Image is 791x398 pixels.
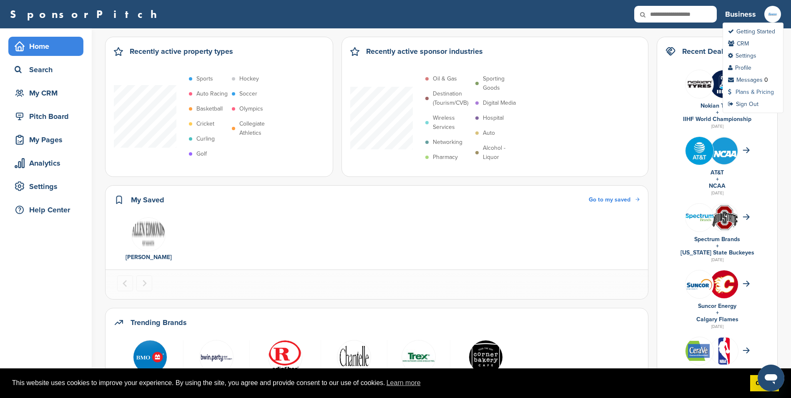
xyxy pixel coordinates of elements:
a: Settings [728,52,756,59]
a: My Pages [8,130,83,149]
a: AT&T [711,169,724,176]
img: St3croq2 400x400 [710,137,738,165]
a: learn more about cookies [385,377,422,389]
a: dismiss cookie message [750,375,779,392]
p: Wireless Services [433,113,471,132]
a: Screen shot 2018 09 20 at 9.22.46 am [PERSON_NAME] [121,217,176,262]
h2: Recently active sponsor industries [366,45,483,57]
div: Analytics [13,156,83,171]
img: Data [402,340,436,374]
a: [US_STATE] State Buckeyes [681,249,754,256]
span: This website uses cookies to improve your experience. By using the site, you agree and provide co... [12,377,743,389]
a: Getting Started [728,28,775,35]
div: [DATE] [665,323,769,330]
img: 5qbfb61w 400x400 [710,270,738,298]
p: Hockey [239,74,259,83]
p: Cricket [196,119,214,128]
img: Data [133,340,167,374]
img: Data?1415805899 [710,204,738,231]
a: Profile [728,64,751,71]
p: Oil & Gas [433,74,457,83]
h2: My Saved [131,194,164,206]
img: Data [686,341,713,361]
div: Help Center [13,202,83,217]
button: Next slide [136,275,152,291]
a: Analytics [8,154,83,173]
a: My CRM [8,83,83,103]
a: CRM [728,40,749,47]
div: Settings [13,179,83,194]
a: Spectrum Brands [694,236,740,243]
div: [DATE] [665,189,769,197]
a: + [716,309,719,316]
div: [DATE] [665,256,769,264]
a: Chant [325,340,383,373]
p: Basketball [196,104,223,113]
div: 1 of 1 [117,217,180,262]
a: SponsorPitch [10,9,162,20]
a: Search [8,60,83,79]
a: Pitch Board [8,107,83,126]
div: 0 [764,76,768,83]
img: Tpli2eyp 400x400 [686,137,713,165]
div: My Pages [13,132,83,147]
a: Messages [728,76,763,83]
a: Help Center [8,200,83,219]
div: Home [13,39,83,54]
div: Pitch Board [13,109,83,124]
p: Sports [196,74,213,83]
img: Screen shot 2018 09 20 at 9.22.46 am [131,217,166,252]
img: Data [686,278,713,291]
img: Open uri20141112 64162 izwz7i?1415806587 [710,337,738,365]
p: Hospital [483,113,504,123]
a: + [716,176,719,183]
p: Pharmacy [433,153,458,162]
a: Sign Out [728,101,758,108]
iframe: Button to launch messaging window [758,365,784,391]
img: Chant [337,340,371,374]
p: Auto Racing [196,89,228,98]
h2: Trending Brands [131,317,187,328]
a: Go to my saved [589,195,640,204]
img: Data [199,340,234,374]
h3: Business [725,8,756,20]
p: Digital Media [483,98,516,108]
p: Sporting Goods [483,74,521,93]
a: + [716,109,719,116]
p: Soccer [239,89,257,98]
a: Calgary Flames [696,316,738,323]
img: Av 4cbaselogo cmyk [764,6,781,23]
img: Spectrum brands logo [686,214,713,222]
p: Destination (Tourism/CVB) [433,89,471,108]
p: Networking [433,138,462,147]
a: Business [725,5,756,23]
div: [DATE] [665,123,769,130]
p: Collegiate Athletics [239,119,278,138]
p: Curling [196,134,215,144]
a: Data [392,340,446,373]
a: Plans & Pricing [728,88,774,96]
div: [PERSON_NAME] [121,253,176,262]
a: Suncor Energy [698,302,736,310]
img: Radioshack logo 9615a35b0f seeklogo.com [268,340,302,374]
p: Alcohol - Liquor [483,144,521,162]
a: NCAA [709,182,726,189]
a: Home [8,37,83,56]
a: Cobak [455,340,517,373]
p: Auto [483,128,495,138]
p: Olympics [239,104,263,113]
a: Data [121,340,179,373]
h2: Recent Deals [682,45,727,57]
a: IIHF World Championship [683,116,751,123]
a: Nokian Tires [701,102,734,109]
h2: Recently active property types [130,45,233,57]
div: Search [13,62,83,77]
div: My CRM [13,86,83,101]
a: Radioshack logo 9615a35b0f seeklogo.com [254,340,316,373]
a: Settings [8,177,83,196]
button: Previous slide [117,275,133,291]
a: + [716,242,719,249]
a: Data [188,340,245,373]
img: Leqgnoiz 400x400 [686,70,713,98]
p: Golf [196,149,207,159]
